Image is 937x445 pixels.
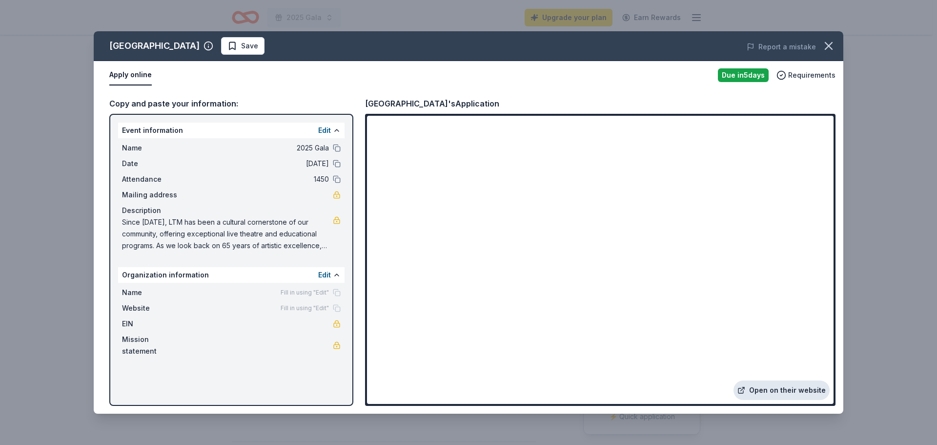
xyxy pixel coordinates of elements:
span: 1450 [187,173,329,185]
button: Report a mistake [747,41,816,53]
div: Organization information [118,267,345,283]
div: [GEOGRAPHIC_DATA] [109,38,200,54]
div: Description [122,205,341,216]
button: Requirements [776,69,835,81]
div: Copy and paste your information: [109,97,353,110]
span: Name [122,142,187,154]
span: Date [122,158,187,170]
span: Fill in using "Edit" [281,304,329,312]
span: 2025 Gala [187,142,329,154]
span: Attendance [122,173,187,185]
span: Mailing address [122,189,187,201]
span: Website [122,302,187,314]
button: Edit [318,125,331,136]
iframe: To enrich screen reader interactions, please activate Accessibility in Grammarly extension settings [367,116,834,404]
button: Edit [318,269,331,281]
div: [GEOGRAPHIC_DATA]'s Application [365,97,499,110]
span: Since [DATE], LTM has been a cultural cornerstone of our community, offering exceptional live the... [122,216,333,252]
span: EIN [122,318,187,330]
span: [DATE] [187,158,329,170]
a: Open on their website [733,381,830,400]
span: Fill in using "Edit" [281,289,329,297]
div: Event information [118,123,345,138]
span: Requirements [788,69,835,81]
div: Due in 5 days [718,68,769,82]
span: Save [241,40,258,52]
span: Mission statement [122,334,187,357]
button: Save [221,37,265,55]
button: Apply online [109,65,152,85]
span: Name [122,287,187,298]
